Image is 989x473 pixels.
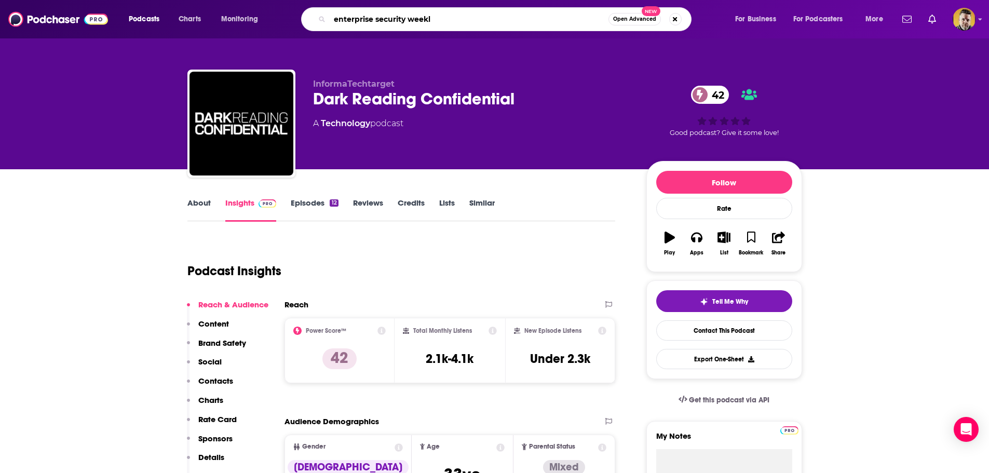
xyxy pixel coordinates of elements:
button: Share [765,225,792,262]
button: open menu [121,11,173,28]
img: tell me why sparkle [700,298,708,306]
div: Share [771,250,785,256]
span: Good podcast? Give it some love! [670,129,779,137]
span: More [865,12,883,26]
div: Open Intercom Messenger [954,417,979,442]
button: List [710,225,737,262]
a: Episodes12 [291,198,338,222]
span: InformaTechtarget [313,79,395,89]
div: Apps [690,250,703,256]
button: Details [187,452,224,471]
a: Show notifications dropdown [898,10,916,28]
a: 42 [691,86,729,104]
p: Sponsors [198,434,233,443]
a: Technology [321,118,370,128]
button: Bookmark [738,225,765,262]
input: Search podcasts, credits, & more... [330,11,608,28]
p: Charts [198,395,223,405]
div: Rate [656,198,792,219]
div: List [720,250,728,256]
button: Sponsors [187,434,233,453]
p: Reach & Audience [198,300,268,309]
p: Brand Safety [198,338,246,348]
button: Rate Card [187,414,237,434]
h2: Audience Demographics [284,416,379,426]
span: Logged in as JohnMoore [953,8,976,31]
button: open menu [728,11,789,28]
p: Contacts [198,376,233,386]
img: User Profile [953,8,976,31]
span: For Podcasters [793,12,843,26]
span: Tell Me Why [712,298,748,306]
h2: Power Score™ [306,327,346,334]
span: Parental Status [529,443,575,450]
span: Get this podcast via API [689,396,769,404]
a: Charts [172,11,207,28]
span: Open Advanced [613,17,656,22]
button: Play [656,225,683,262]
img: Podchaser Pro [780,426,798,435]
p: Rate Card [198,414,237,424]
button: open menu [787,11,858,28]
button: Contacts [187,376,233,395]
p: 42 [322,348,357,369]
a: Similar [469,198,495,222]
span: Charts [179,12,201,26]
span: Age [427,443,440,450]
button: tell me why sparkleTell Me Why [656,290,792,312]
h3: Under 2.3k [530,351,590,367]
button: Apps [683,225,710,262]
p: Details [198,452,224,462]
h1: Podcast Insights [187,263,281,279]
a: About [187,198,211,222]
div: Bookmark [739,250,763,256]
div: Search podcasts, credits, & more... [311,7,701,31]
div: 42Good podcast? Give it some love! [646,79,802,143]
img: Podchaser - Follow, Share and Rate Podcasts [8,9,108,29]
button: Reach & Audience [187,300,268,319]
div: Play [664,250,675,256]
button: open menu [214,11,272,28]
h2: New Episode Listens [524,327,581,334]
a: InsightsPodchaser Pro [225,198,277,222]
h2: Total Monthly Listens [413,327,472,334]
img: Dark Reading Confidential [189,72,293,175]
h2: Reach [284,300,308,309]
span: Gender [302,443,326,450]
span: Monitoring [221,12,258,26]
button: Follow [656,171,792,194]
button: Open AdvancedNew [608,13,661,25]
label: My Notes [656,431,792,449]
a: Credits [398,198,425,222]
div: 12 [330,199,338,207]
a: Pro website [780,425,798,435]
button: Brand Safety [187,338,246,357]
button: Export One-Sheet [656,349,792,369]
a: Show notifications dropdown [924,10,940,28]
p: Social [198,357,222,367]
a: Get this podcast via API [670,387,778,413]
a: Contact This Podcast [656,320,792,341]
h3: 2.1k-4.1k [426,351,473,367]
span: New [642,6,660,16]
a: Lists [439,198,455,222]
button: Content [187,319,229,338]
button: Show profile menu [953,8,976,31]
a: Reviews [353,198,383,222]
span: Podcasts [129,12,159,26]
button: Charts [187,395,223,414]
span: For Business [735,12,776,26]
button: Social [187,357,222,376]
span: 42 [701,86,729,104]
img: Podchaser Pro [259,199,277,208]
div: A podcast [313,117,403,130]
p: Content [198,319,229,329]
button: open menu [858,11,896,28]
